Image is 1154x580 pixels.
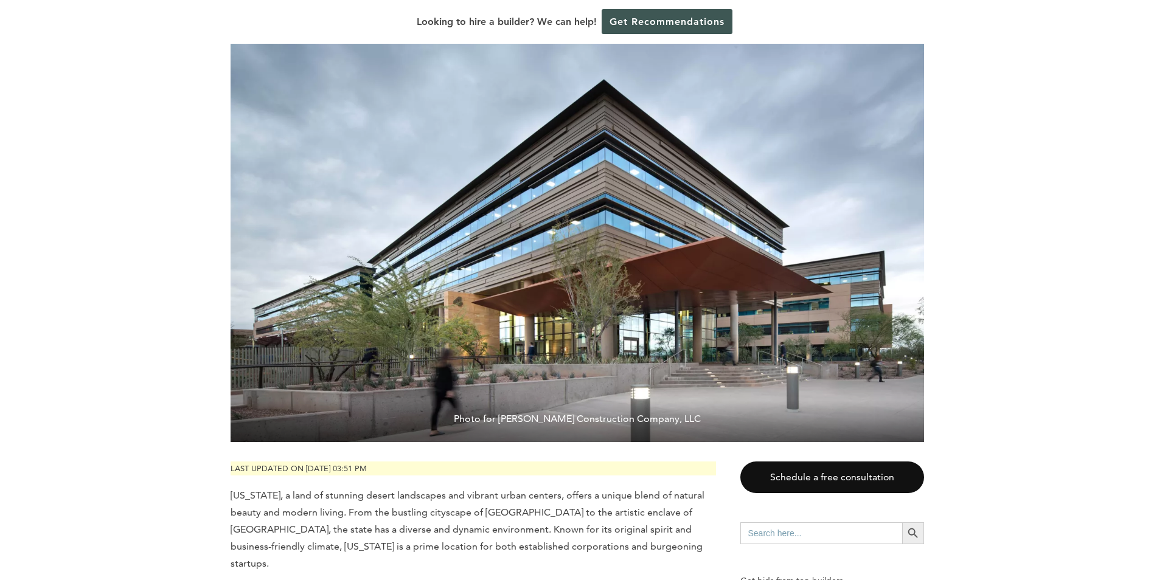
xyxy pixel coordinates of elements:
[231,461,716,475] p: Last updated on [DATE] 03:51 pm
[231,401,924,442] span: Photo for [PERSON_NAME] Construction Company, LLC
[602,9,732,34] a: Get Recommendations
[740,522,902,544] input: Search here...
[231,489,704,569] span: [US_STATE], a land of stunning desert landscapes and vibrant urban centers, offers a unique blend...
[906,526,920,540] svg: Search
[740,461,924,494] a: Schedule a free consultation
